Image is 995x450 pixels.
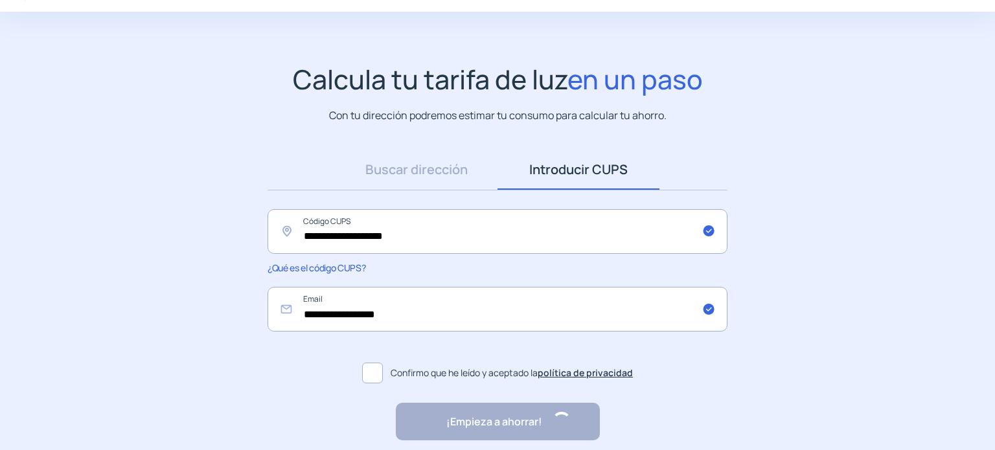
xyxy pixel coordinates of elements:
a: política de privacidad [538,366,633,379]
a: Buscar dirección [336,150,497,190]
span: en un paso [567,61,703,97]
p: Con tu dirección podremos estimar tu consumo para calcular tu ahorro. [329,107,667,124]
a: Introducir CUPS [497,150,659,190]
span: Confirmo que he leído y aceptado la [391,366,633,380]
h1: Calcula tu tarifa de luz [293,63,703,95]
span: ¿Qué es el código CUPS? [268,262,365,274]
